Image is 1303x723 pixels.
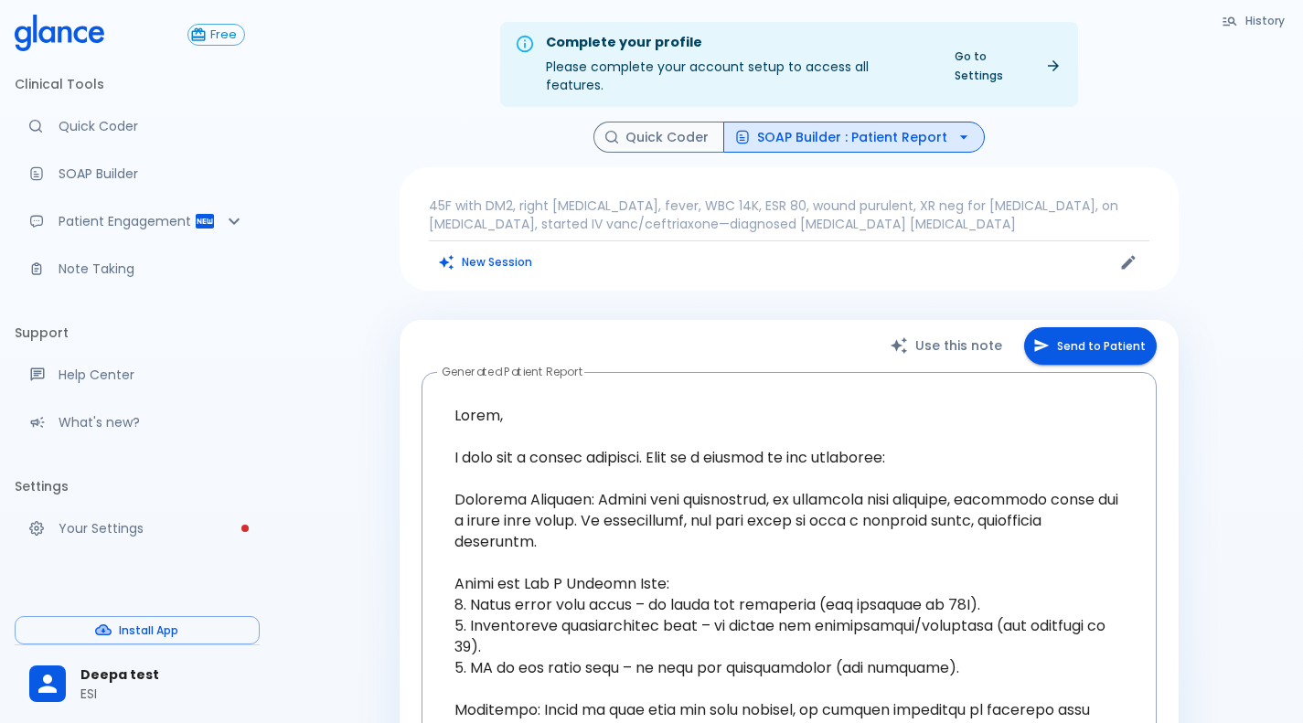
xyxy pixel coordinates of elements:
[59,260,245,278] p: Note Taking
[15,508,260,548] a: Please complete account setup
[15,62,260,106] li: Clinical Tools
[15,249,260,289] a: Advanced note-taking
[944,43,1071,89] a: Go to Settings
[429,197,1149,233] p: 45F with DM2, right [MEDICAL_DATA], fever, WBC 14K, ESR 80, wound purulent, XR neg for [MEDICAL_D...
[203,28,244,42] span: Free
[15,106,260,146] a: Moramiz: Find ICD10AM codes instantly
[80,685,245,703] p: ESI
[15,653,260,716] div: Deepa testESI
[871,327,1024,365] button: Use this note
[59,165,245,183] p: SOAP Builder
[187,24,260,46] a: Click to view or change your subscription
[59,413,245,431] p: What's new?
[15,402,260,442] div: Recent updates and feature releases
[15,311,260,355] li: Support
[546,33,929,53] div: Complete your profile
[59,366,245,384] p: Help Center
[723,122,985,154] button: SOAP Builder : Patient Report
[15,355,260,395] a: Get help from our support team
[59,212,194,230] p: Patient Engagement
[1024,327,1157,365] button: Send to Patient
[59,117,245,135] p: Quick Coder
[187,24,245,46] button: Free
[80,665,245,685] span: Deepa test
[15,154,260,194] a: Docugen: Compose a clinical documentation in seconds
[15,464,260,508] li: Settings
[59,519,245,537] p: Your Settings
[546,27,929,101] div: Please complete your account setup to access all features.
[1212,7,1296,34] button: History
[15,616,260,644] button: Install App
[15,201,260,241] div: Patient Reports & Referrals
[429,249,543,275] button: Clears all inputs and results.
[1115,249,1142,276] button: Edit
[593,122,724,154] button: Quick Coder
